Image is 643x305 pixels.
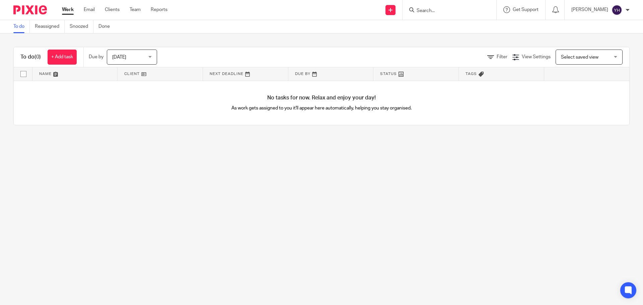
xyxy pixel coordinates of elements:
[513,7,539,12] span: Get Support
[466,72,477,76] span: Tags
[34,54,41,60] span: (0)
[571,6,608,13] p: [PERSON_NAME]
[168,105,476,111] p: As work gets assigned to you it'll appear here automatically, helping you stay organised.
[98,20,115,33] a: Done
[612,5,622,15] img: svg%3E
[112,55,126,60] span: [DATE]
[13,5,47,14] img: Pixie
[35,20,65,33] a: Reassigned
[130,6,141,13] a: Team
[70,20,93,33] a: Snoozed
[89,54,103,60] p: Due by
[105,6,120,13] a: Clients
[14,94,629,101] h4: No tasks for now. Relax and enjoy your day!
[84,6,95,13] a: Email
[62,6,74,13] a: Work
[561,55,598,60] span: Select saved view
[48,50,77,65] a: + Add task
[522,55,551,59] span: View Settings
[497,55,507,59] span: Filter
[151,6,167,13] a: Reports
[20,54,41,61] h1: To do
[416,8,476,14] input: Search
[13,20,30,33] a: To do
